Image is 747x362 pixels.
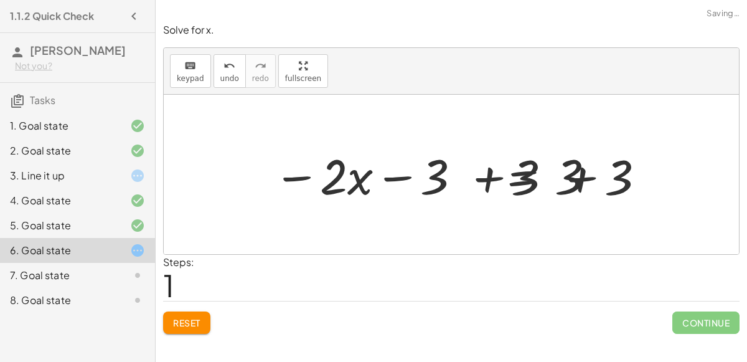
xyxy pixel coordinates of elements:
[15,60,145,72] div: Not you?
[130,168,145,183] i: Task started.
[10,243,110,258] div: 6. Goal state
[130,293,145,308] i: Task not started.
[10,118,110,133] div: 1. Goal state
[285,74,321,83] span: fullscreen
[10,9,94,24] h4: 1.1.2 Quick Check
[163,312,210,334] button: Reset
[707,7,740,20] span: Saving…
[10,168,110,183] div: 3. Line it up
[170,54,211,88] button: keyboardkeypad
[163,255,194,269] label: Steps:
[252,74,269,83] span: redo
[223,59,235,74] i: undo
[10,293,110,308] div: 8. Goal state
[163,266,174,304] span: 1
[30,93,55,107] span: Tasks
[10,193,110,208] div: 4. Goal state
[130,193,145,208] i: Task finished and correct.
[255,59,266,74] i: redo
[10,143,110,158] div: 2. Goal state
[245,54,276,88] button: redoredo
[173,317,200,328] span: Reset
[130,243,145,258] i: Task started.
[130,218,145,233] i: Task finished and correct.
[220,74,239,83] span: undo
[177,74,204,83] span: keypad
[184,59,196,74] i: keyboard
[10,268,110,283] div: 7. Goal state
[130,118,145,133] i: Task finished and correct.
[30,43,126,57] span: [PERSON_NAME]
[278,54,328,88] button: fullscreen
[10,218,110,233] div: 5. Goal state
[214,54,246,88] button: undoundo
[163,23,740,37] p: Solve for x.
[130,143,145,158] i: Task finished and correct.
[130,268,145,283] i: Task not started.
